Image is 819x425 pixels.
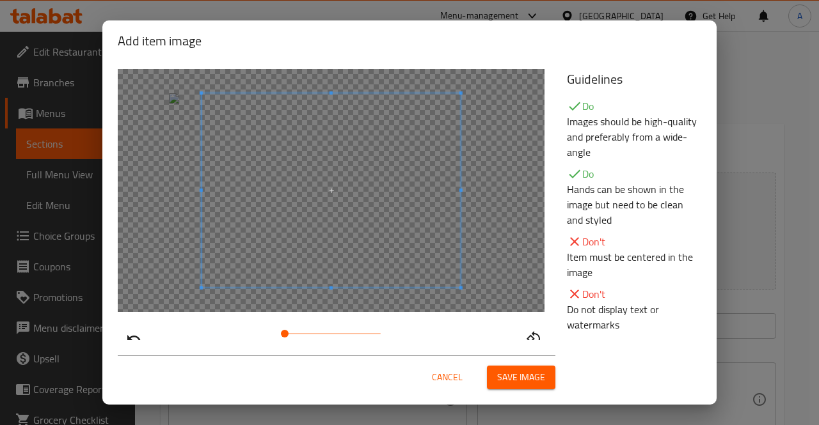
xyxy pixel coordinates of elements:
p: Images should be high-quality and preferably from a wide-angle [567,114,701,160]
button: Cancel [427,366,468,389]
p: Hands can be shown in the image but need to be clean and styled [567,182,701,228]
h5: Guidelines [567,69,701,89]
span: Save image [497,369,545,385]
h2: Add item image [118,31,701,51]
span: Cancel [432,369,463,385]
p: Do [567,98,701,114]
button: Reset [118,327,149,359]
p: Do [567,166,701,182]
p: Do not display text or watermarks [567,302,701,332]
button: Save image [487,366,555,389]
p: Don't [567,234,701,249]
p: Item must be centered in the image [567,249,701,280]
button: Rotate [516,327,552,359]
p: Don't [567,286,701,302]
